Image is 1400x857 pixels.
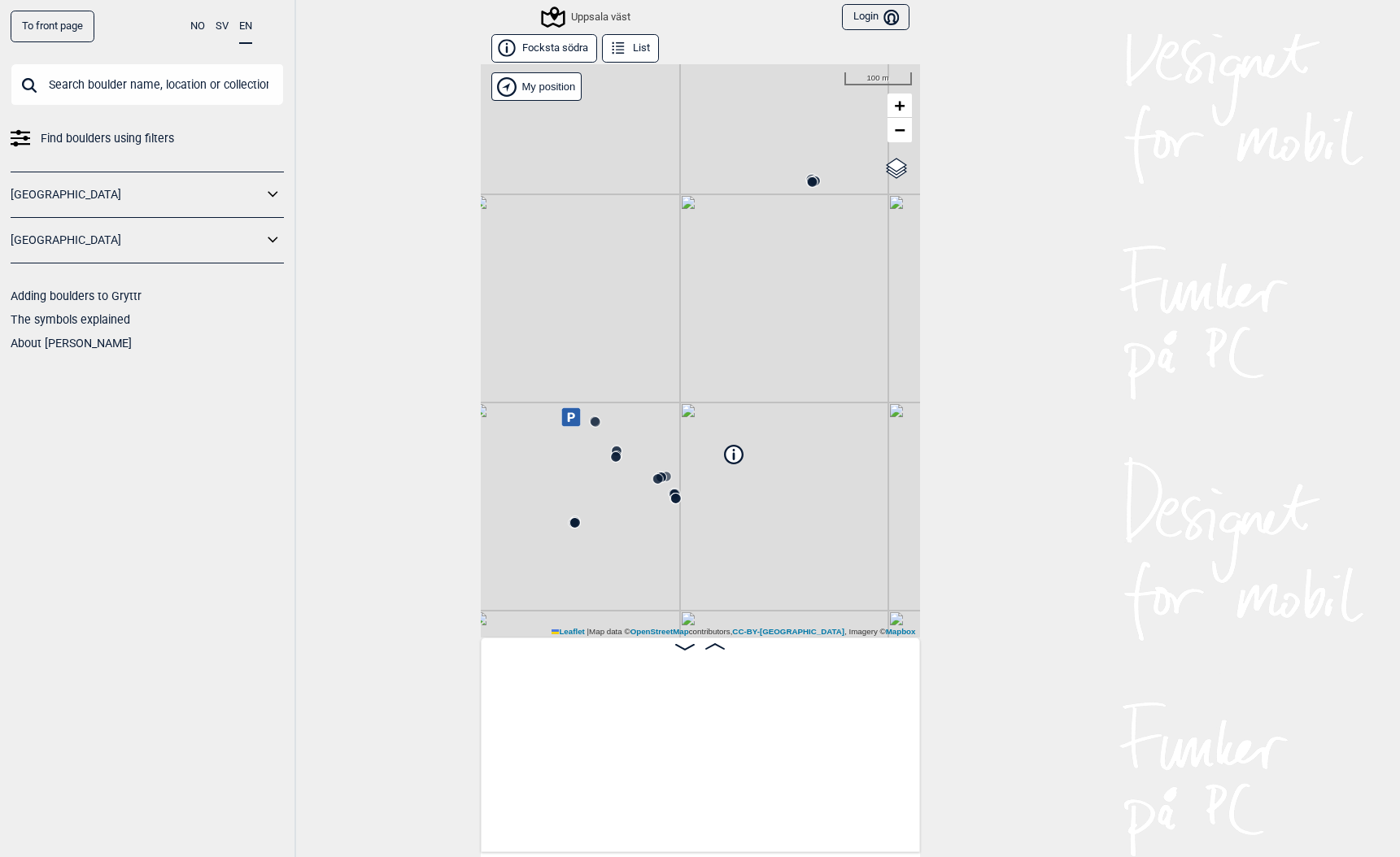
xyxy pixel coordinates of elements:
div: Uppsala väst [543,7,630,27]
button: NO [190,11,205,42]
a: Zoom in [888,94,912,118]
input: Search boulder name, location or collection [11,63,284,106]
button: SV [216,11,229,42]
a: Find boulders using filters [11,127,284,150]
span: + [894,95,905,115]
a: Mapbox [886,627,916,636]
button: Login [842,4,909,31]
div: Show my position [491,72,582,101]
a: Layers [881,150,912,186]
div: 100 m [844,72,912,85]
a: CC-BY-[GEOGRAPHIC_DATA] [732,627,844,636]
span: − [894,120,905,140]
a: [GEOGRAPHIC_DATA] [11,228,263,252]
button: List [602,34,659,63]
a: Leaflet [552,627,585,636]
a: To front page [11,11,94,42]
a: [GEOGRAPHIC_DATA] [11,183,263,207]
a: The symbols explained [11,313,130,326]
div: Map data © contributors, , Imagery © [547,626,920,637]
a: About [PERSON_NAME] [11,337,132,350]
button: Focksta södra [491,34,597,63]
a: Adding boulders to Gryttr [11,289,142,302]
button: EN [239,11,252,44]
a: Zoom out [888,118,912,142]
a: OpenStreetMap [630,627,689,636]
span: | [587,627,590,636]
span: Find boulders using filters [41,127,174,150]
